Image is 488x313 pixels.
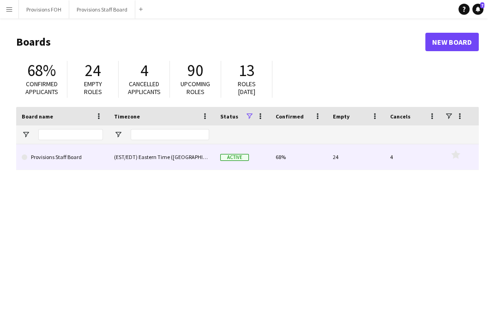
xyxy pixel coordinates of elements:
span: 68% [27,60,56,81]
div: 4 [385,144,442,170]
a: 7 [472,4,483,15]
span: Board name [22,113,53,120]
h1: Boards [16,35,425,49]
button: Provisions FOH [19,0,69,18]
span: Confirmed applicants [25,80,58,96]
button: Open Filter Menu [114,130,122,139]
button: Open Filter Menu [22,130,30,139]
span: 7 [480,2,484,8]
input: Board name Filter Input [38,129,103,140]
span: Roles [DATE] [238,80,256,96]
div: 68% [270,144,327,170]
input: Timezone Filter Input [131,129,209,140]
span: 90 [187,60,203,81]
span: Cancels [390,113,410,120]
div: 24 [327,144,385,170]
span: Empty roles [84,80,102,96]
span: Empty [333,113,349,120]
span: Cancelled applicants [128,80,161,96]
span: Active [220,154,249,161]
span: Status [220,113,238,120]
a: New Board [425,33,479,51]
span: 24 [85,60,101,81]
div: (EST/EDT) Eastern Time ([GEOGRAPHIC_DATA] & [GEOGRAPHIC_DATA]) [108,144,215,170]
a: Provisions Staff Board [22,144,103,170]
span: 4 [140,60,148,81]
span: Timezone [114,113,140,120]
span: Confirmed [276,113,304,120]
button: Provisions Staff Board [69,0,135,18]
span: Upcoming roles [181,80,210,96]
span: 13 [239,60,254,81]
